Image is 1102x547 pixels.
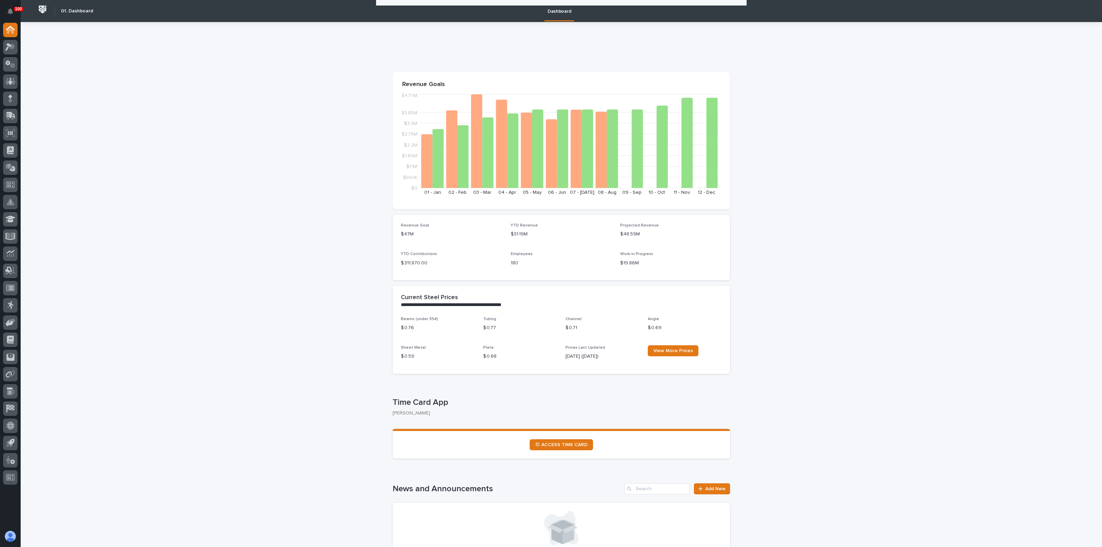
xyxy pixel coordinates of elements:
tspan: $1.65M [402,154,417,158]
span: YTD Revenue [511,223,538,228]
text: 09 - Sep [622,190,642,195]
text: 07 - [DATE] [570,190,594,195]
text: 05 - May [523,190,542,195]
p: Revenue Goals [402,81,720,88]
p: $ 311,870.00 [401,260,502,267]
tspan: $2.75M [402,132,417,137]
p: 100 [15,7,22,11]
text: 01 - Jan [424,190,441,195]
p: Time Card App [393,398,727,408]
p: $ 0.71 [565,324,640,332]
input: Search [624,483,690,494]
tspan: $3.3M [404,121,417,126]
tspan: $3.85M [401,110,417,115]
p: [DATE] ([DATE]) [565,353,640,360]
span: Prices Last Updated [565,346,605,350]
p: $ 0.69 [648,324,722,332]
span: Tubing [483,317,496,321]
span: Projected Revenue [620,223,659,228]
span: Revenue Goal [401,223,429,228]
span: View More Prices [653,348,693,353]
h2: 01. Dashboard [61,8,93,14]
span: ⏲ ACCESS TIME CARD [535,442,588,447]
a: View More Prices [648,345,698,356]
p: $31.19M [511,231,612,238]
span: Add New [705,486,726,491]
text: 06 - Jun [548,190,566,195]
tspan: $0 [411,186,417,191]
text: 08 - Aug [598,190,616,195]
tspan: $550K [403,175,417,180]
p: $ 0.59 [401,353,475,360]
p: $ 0.77 [483,324,557,332]
text: 11 - Nov [674,190,690,195]
button: users-avatar [3,529,18,544]
h1: News and Announcements [393,484,622,494]
tspan: $1.1M [406,164,417,169]
a: ⏲ ACCESS TIME CARD [530,439,593,450]
img: Workspace Logo [36,3,49,16]
span: Employees [511,252,533,256]
tspan: $2.2M [404,143,417,147]
p: $ 0.68 [483,353,557,360]
h2: Current Steel Prices [401,294,458,302]
text: 12 - Dec [698,190,715,195]
span: YTD Contributions [401,252,437,256]
text: 02 - Feb [448,190,467,195]
span: Angle [648,317,659,321]
span: Plate [483,346,494,350]
span: Channel [565,317,582,321]
text: 10 - Oct [648,190,665,195]
p: $47M [401,231,502,238]
p: [PERSON_NAME] [393,410,725,416]
p: $48.59M [620,231,722,238]
text: 04 - Apr [498,190,516,195]
span: Sheet Metal [401,346,426,350]
span: Beams (under 55#) [401,317,438,321]
a: Add New [694,483,730,494]
div: Notifications100 [9,8,18,19]
p: $ 0.76 [401,324,475,332]
p: 180 [511,260,612,267]
p: $19.86M [620,260,722,267]
tspan: $4.77M [401,93,417,98]
text: 03 - Mar [473,190,491,195]
button: Notifications [3,4,18,19]
span: Work in Progress [620,252,653,256]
